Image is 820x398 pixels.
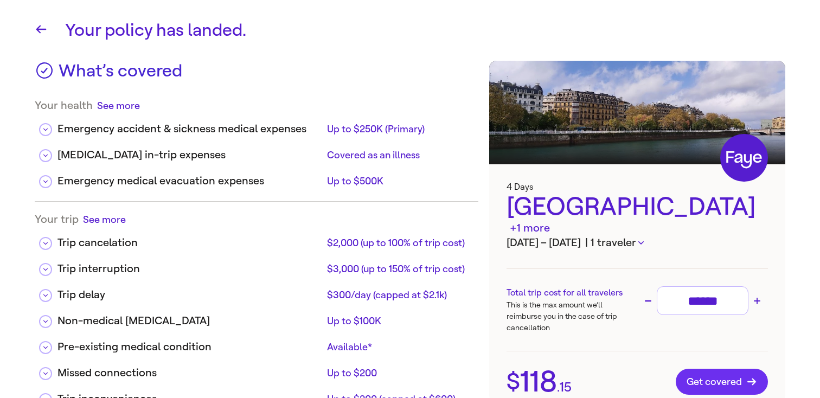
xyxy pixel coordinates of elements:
span: +1 more [510,222,550,235]
h3: Total trip cost for all travelers [507,286,637,299]
div: $2,000 (up to 100% of trip cost) [327,236,470,249]
span: 118 [520,367,557,396]
div: Trip interruption [57,261,323,277]
div: Missed connectionsUp to $200 [35,356,478,382]
h3: [GEOGRAPHIC_DATA] [507,192,768,235]
div: Covered as an illness [327,149,470,162]
div: Pre-existing medical condition [57,339,323,355]
div: Emergency medical evacuation expenses [57,173,323,189]
div: Missed connections [57,365,323,381]
div: Trip cancelation [57,235,323,251]
h3: What’s covered [59,61,182,88]
button: See more [83,213,126,226]
div: $300/day (capped at $2.1k) [327,288,470,301]
button: | 1 traveler [585,235,644,251]
button: Decrease trip cost [642,294,655,307]
span: $ [507,370,520,393]
p: This is the max amount we’ll reimburse you in the case of trip cancellation [507,299,637,333]
button: See more [97,99,140,112]
div: Up to $100K [327,314,470,328]
div: Emergency accident & sickness medical expensesUp to $250K (Primary) [35,112,478,138]
div: Emergency accident & sickness medical expenses [57,121,323,137]
div: Up to $250K (Primary) [327,123,470,136]
div: Pre-existing medical conditionAvailable* [35,330,478,356]
div: Up to $200 [327,367,470,380]
button: Get covered [676,369,768,395]
span: 15 [560,381,572,394]
button: Increase trip cost [751,294,764,307]
h3: 4 Days [507,182,768,192]
div: Trip cancelation$2,000 (up to 100% of trip cost) [35,226,478,252]
div: Available* [327,341,470,354]
div: Emergency medical evacuation expensesUp to $500K [35,164,478,190]
span: . [557,381,560,394]
div: Trip delay$300/day (capped at $2.1k) [35,278,478,304]
div: Up to $500K [327,175,470,188]
div: [MEDICAL_DATA] in-trip expensesCovered as an illness [35,138,478,164]
span: Get covered [687,376,757,387]
div: Trip delay [57,287,323,303]
div: Non-medical [MEDICAL_DATA] [57,313,323,329]
div: Non-medical [MEDICAL_DATA]Up to $100K [35,304,478,330]
div: Your trip [35,213,478,226]
div: Your health [35,99,478,112]
div: [MEDICAL_DATA] in-trip expenses [57,147,323,163]
h3: [DATE] – [DATE] [507,235,768,251]
input: Trip cost [662,291,744,310]
h1: Your policy has landed. [65,17,785,43]
div: Trip interruption$3,000 (up to 150% of trip cost) [35,252,478,278]
div: $3,000 (up to 150% of trip cost) [327,262,470,275]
